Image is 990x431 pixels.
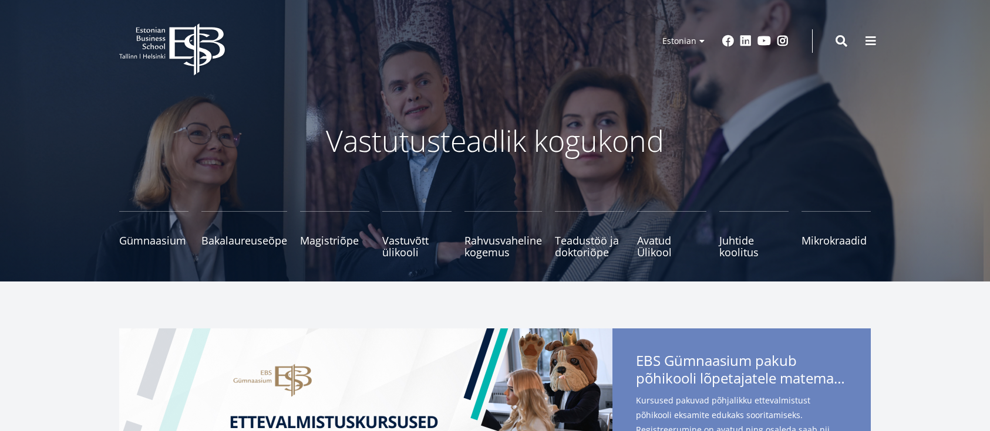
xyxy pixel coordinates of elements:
[719,235,789,258] span: Juhtide koolitus
[300,235,369,246] span: Magistriõpe
[719,211,789,258] a: Juhtide koolitus
[802,211,871,258] a: Mikrokraadid
[636,352,847,391] span: EBS Gümnaasium pakub
[555,235,624,258] span: Teadustöö ja doktoriõpe
[382,211,452,258] a: Vastuvõtt ülikooli
[555,211,624,258] a: Teadustöö ja doktoriõpe
[119,235,188,246] span: Gümnaasium
[636,369,847,387] span: põhikooli lõpetajatele matemaatika- ja eesti keele kursuseid
[119,211,188,258] a: Gümnaasium
[722,35,734,47] a: Facebook
[802,235,871,246] span: Mikrokraadid
[637,211,706,258] a: Avatud Ülikool
[777,35,789,47] a: Instagram
[201,235,287,246] span: Bakalaureuseõpe
[464,235,542,258] span: Rahvusvaheline kogemus
[464,211,542,258] a: Rahvusvaheline kogemus
[382,235,452,258] span: Vastuvõtt ülikooli
[637,235,706,258] span: Avatud Ülikool
[740,35,752,47] a: Linkedin
[184,123,806,158] p: Vastutusteadlik kogukond
[757,35,771,47] a: Youtube
[300,211,369,258] a: Magistriõpe
[201,211,287,258] a: Bakalaureuseõpe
